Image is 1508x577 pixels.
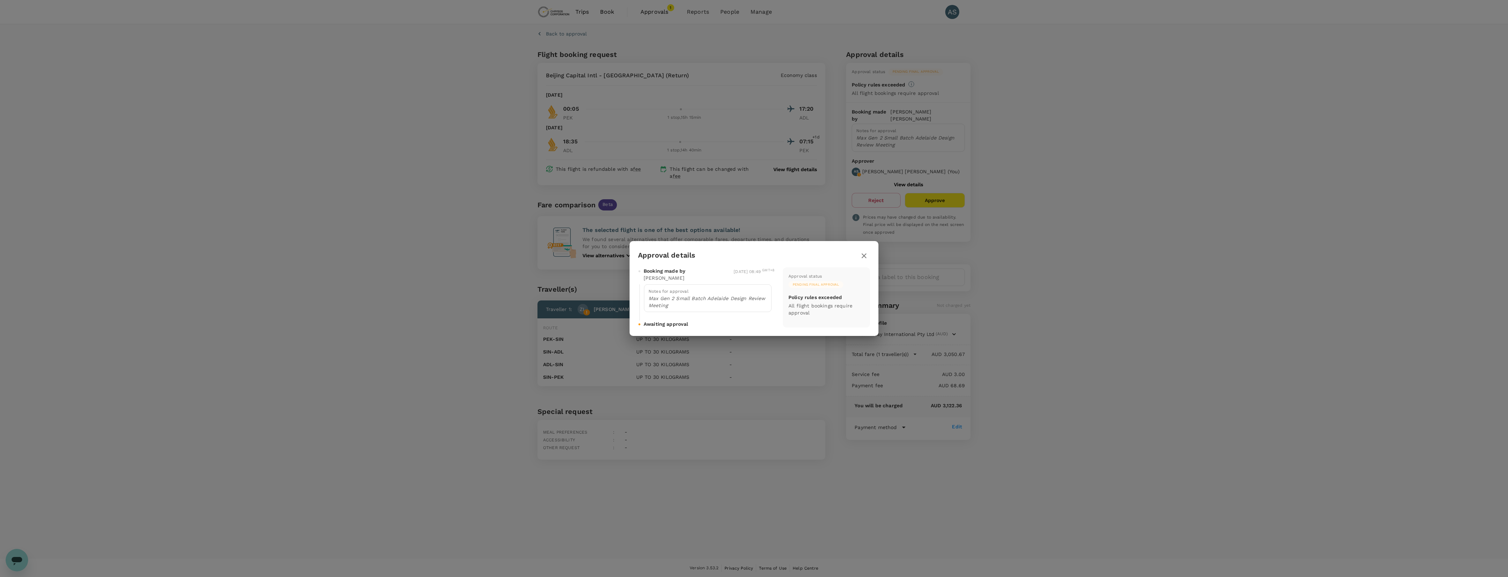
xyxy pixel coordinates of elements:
p: All flight bookings require approval [788,302,864,316]
span: Awaiting approval [644,320,688,328]
span: Notes for approval [649,289,689,294]
p: [PERSON_NAME] [644,274,684,281]
span: Booking made by [644,267,685,274]
p: Max Gen 2 Small Batch Adelaide Design Review Meeting [649,295,767,309]
div: Approval status [788,273,822,280]
p: Policy rules exceeded [788,294,842,301]
h3: Approval details [638,251,695,259]
sup: GMT+8 [762,268,774,272]
span: Pending final approval [788,282,843,287]
span: [DATE] 08:49 [734,269,774,274]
